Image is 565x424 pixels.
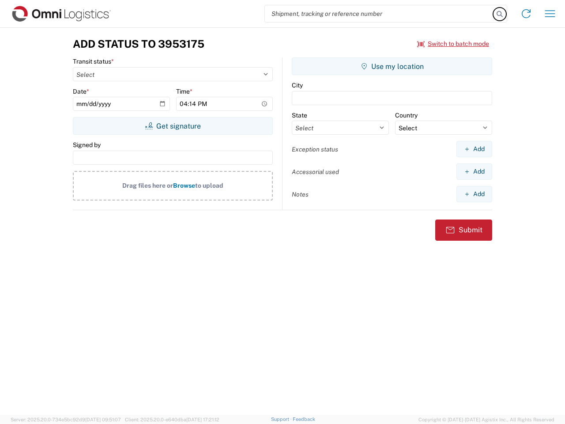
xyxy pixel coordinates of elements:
[125,417,219,422] span: Client: 2025.20.0-e640dba
[292,145,338,153] label: Exception status
[73,141,101,149] label: Signed by
[292,190,309,198] label: Notes
[456,186,492,202] button: Add
[417,37,489,51] button: Switch to batch mode
[186,417,219,422] span: [DATE] 17:21:12
[456,163,492,180] button: Add
[435,220,492,241] button: Submit
[292,111,307,119] label: State
[73,38,204,50] h3: Add Status to 3953175
[122,182,173,189] span: Drag files here or
[265,5,493,22] input: Shipment, tracking or reference number
[418,416,554,424] span: Copyright © [DATE]-[DATE] Agistix Inc., All Rights Reserved
[11,417,121,422] span: Server: 2025.20.0-734e5bc92d9
[73,87,89,95] label: Date
[293,416,315,422] a: Feedback
[292,57,492,75] button: Use my location
[292,81,303,89] label: City
[85,417,121,422] span: [DATE] 09:51:07
[73,57,114,65] label: Transit status
[292,168,339,176] label: Accessorial used
[176,87,192,95] label: Time
[456,141,492,157] button: Add
[173,182,195,189] span: Browse
[271,416,293,422] a: Support
[395,111,418,119] label: Country
[73,117,273,135] button: Get signature
[195,182,223,189] span: to upload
